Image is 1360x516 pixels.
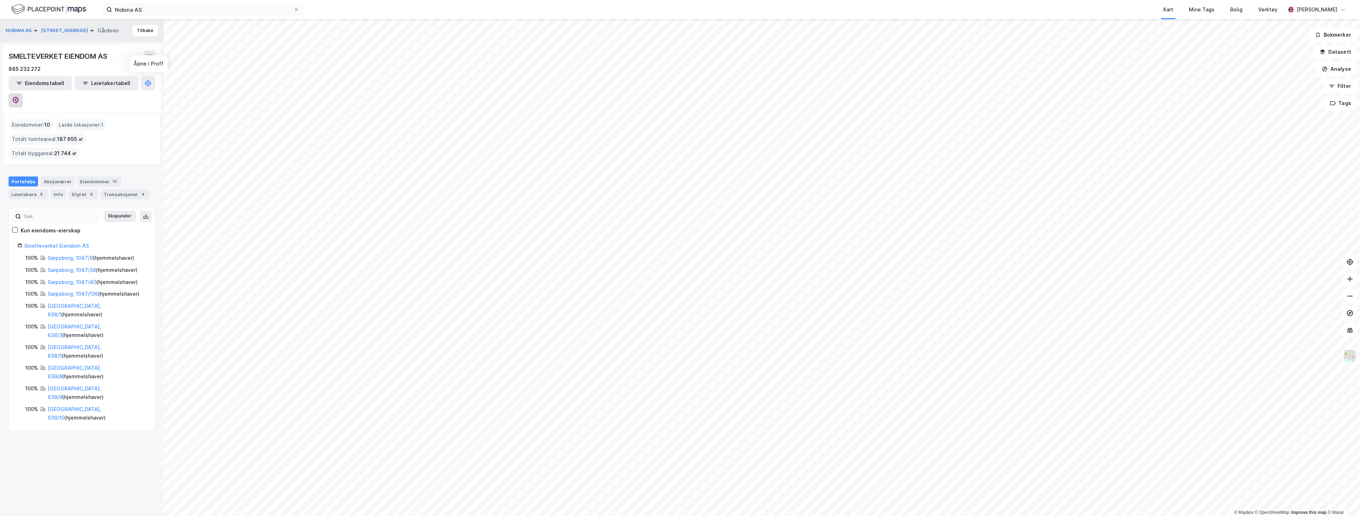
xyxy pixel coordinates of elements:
div: 6 [88,191,95,198]
a: Smelteverket Eiendom AS [24,243,89,249]
a: Sarpsborg, 1047/38 [48,267,96,273]
div: Eiendommer [77,177,121,186]
a: Improve this map [1291,510,1327,515]
button: Leietakertabell [75,76,138,90]
button: Filter [1323,79,1357,93]
div: Aksjonærer [41,177,74,186]
a: [GEOGRAPHIC_DATA], 639/8 [48,365,101,379]
button: Eiendomstabell [9,76,72,90]
div: 100% [25,322,38,331]
div: ( hjemmelshaver ) [48,302,146,319]
div: [PERSON_NAME] [1297,5,1337,14]
a: Sarpsborg, 1047/9 [48,255,93,261]
a: [GEOGRAPHIC_DATA], 639/10 [48,406,101,421]
div: Mine Tags [1189,5,1214,14]
div: ( hjemmelshaver ) [48,266,137,274]
div: ( hjemmelshaver ) [48,364,146,381]
div: 10 [111,178,118,185]
span: 21 744 ㎡ [54,149,77,158]
div: Transaksjoner [101,189,149,199]
div: 100% [25,384,38,393]
button: NOBINA AS [6,27,33,34]
button: Datasett [1314,45,1357,59]
div: ( hjemmelshaver ) [48,254,134,262]
img: logo.f888ab2527a4732fd821a326f86c7f29.svg [11,3,86,16]
a: OpenStreetMap [1255,510,1290,515]
div: 100% [25,364,38,372]
div: 100% [25,405,38,414]
a: Sarpsborg, 1047/40 [48,279,96,285]
a: [GEOGRAPHIC_DATA], 639/9 [48,385,101,400]
div: 100% [25,343,38,352]
div: Verktøy [1258,5,1277,14]
div: 4 [139,191,147,198]
div: ( hjemmelshaver ) [48,278,138,286]
div: Portefølje [9,177,38,186]
div: ( hjemmelshaver ) [48,290,139,298]
span: 10 [44,121,50,129]
iframe: Chat Widget [1324,482,1360,516]
div: Leietakere [9,189,48,199]
button: Tags [1324,96,1357,110]
div: Styret [69,189,98,199]
button: Analyse [1316,62,1357,76]
div: Kontrollprogram for chat [1324,482,1360,516]
div: Totalt byggareal : [9,148,80,159]
div: Eiendommer : [9,119,53,131]
div: SMELTEVERKET EIENDOM AS [9,51,109,62]
button: Ekspander [104,211,136,222]
a: Sarpsborg, 1047/136 [48,291,98,297]
div: 100% [25,254,38,262]
span: 1 [101,121,104,129]
div: 100% [25,266,38,274]
div: 8 [38,191,45,198]
div: 885 232 272 [9,65,41,73]
a: [GEOGRAPHIC_DATA], 638/5 [48,344,101,359]
div: ( hjemmelshaver ) [48,322,146,339]
div: Totalt tomteareal : [9,133,86,145]
div: 100% [25,290,38,298]
a: [GEOGRAPHIC_DATA], 638/3 [48,323,101,338]
div: 100% [25,302,38,310]
span: 187 655 ㎡ [57,135,83,143]
div: Info [51,189,66,199]
div: Gårdeier [97,26,119,35]
input: Søk [21,211,99,222]
a: [GEOGRAPHIC_DATA], 638/1 [48,303,101,317]
div: Kart [1163,5,1173,14]
button: Bokmerker [1309,28,1357,42]
div: ( hjemmelshaver ) [48,343,146,360]
button: Tilbake [132,25,158,36]
button: [STREET_ADDRESS] [41,27,89,34]
div: Bolig [1230,5,1243,14]
a: Mapbox [1234,510,1254,515]
div: Leide lokasjoner : [56,119,106,131]
div: 100% [25,278,38,286]
div: ( hjemmelshaver ) [48,384,146,401]
div: ( hjemmelshaver ) [48,405,146,422]
img: Z [1343,349,1357,363]
div: Kun eiendoms-eierskap [21,226,80,235]
input: Søk på adresse, matrikkel, gårdeiere, leietakere eller personer [112,4,294,15]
